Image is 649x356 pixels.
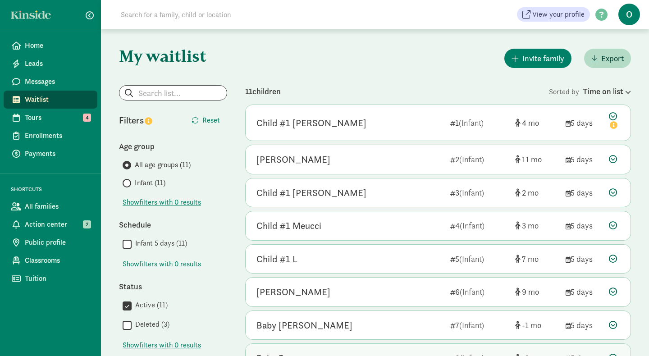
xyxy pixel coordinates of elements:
input: Search for a family, child or location [115,5,368,23]
span: (Infant) [459,187,484,198]
span: Show filters with 0 results [123,197,201,208]
span: (Infant) [459,118,484,128]
span: 11 [522,154,542,164]
span: (Infant) [459,254,484,264]
span: View your profile [532,9,585,20]
span: Messages [25,76,90,87]
a: Home [4,37,97,55]
a: View your profile [517,7,590,22]
div: Child #1 L [256,252,297,266]
span: (Infant) [460,220,484,231]
span: Classrooms [25,255,90,266]
div: 1 [450,117,508,129]
a: Tours 4 [4,109,97,127]
button: Invite family [504,49,571,68]
a: Messages [4,73,97,91]
div: Status [119,280,227,292]
h1: My waitlist [119,47,227,65]
a: Tuition [4,269,97,288]
a: Waitlist [4,91,97,109]
div: Karo Wittig [256,152,330,167]
span: Export [601,52,624,64]
div: 5 days [566,253,602,265]
span: Payments [25,148,90,159]
div: 5 days [566,319,602,331]
div: 6 [450,286,508,298]
div: 3 [450,187,508,199]
label: Active (11) [132,300,168,310]
div: Vedha Keelveedhi [256,285,330,299]
button: Showfilters with 0 results [123,259,201,269]
div: 5 days [566,286,602,298]
label: Infant 5 days (11) [132,238,187,249]
a: Payments [4,145,97,163]
span: Home [25,40,90,51]
div: 11 children [245,85,549,97]
span: Show filters with 0 results [123,340,201,351]
span: -1 [522,320,541,330]
label: Deleted (3) [132,319,169,330]
div: [object Object] [515,319,558,331]
button: Showfilters with 0 results [123,197,201,208]
button: Showfilters with 0 results [123,340,201,351]
div: [object Object] [515,286,558,298]
div: Child #1 Edmonds [256,116,366,130]
span: All families [25,201,90,212]
div: Baby Hiatt-Moore [256,318,352,333]
span: Leads [25,58,90,69]
span: O [618,4,640,25]
span: (Infant) [459,320,484,330]
span: Invite family [522,52,564,64]
div: 5 days [566,153,602,165]
div: Child #1 Scott [256,186,366,200]
span: (Infant) [459,154,484,164]
a: Action center 2 [4,215,97,233]
span: Enrollments [25,130,90,141]
span: 2 [522,187,539,198]
span: All age groups (11) [135,160,191,170]
iframe: Chat Widget [604,313,649,356]
div: 4 [450,219,508,232]
div: 5 [450,253,508,265]
span: Tours [25,112,90,123]
span: Infant (11) [135,178,165,188]
span: (Infant) [460,287,484,297]
span: Show filters with 0 results [123,259,201,269]
div: [object Object] [515,219,558,232]
div: Schedule [119,219,227,231]
div: Child #1 Meucci [256,219,321,233]
button: Export [584,49,631,68]
div: Sorted by [549,85,631,97]
div: [object Object] [515,153,558,165]
div: [object Object] [515,253,558,265]
div: 5 days [566,187,602,199]
a: Public profile [4,233,97,251]
button: Reset [184,111,227,129]
span: Tuition [25,273,90,284]
span: Reset [202,115,220,126]
div: 2 [450,153,508,165]
div: Filters [119,114,173,127]
a: Enrollments [4,127,97,145]
span: 4 [522,118,539,128]
span: 3 [522,220,539,231]
span: 7 [522,254,539,264]
span: 4 [83,114,91,122]
div: Age group [119,140,227,152]
input: Search list... [119,86,227,100]
span: Public profile [25,237,90,248]
div: 5 days [566,117,602,129]
span: Action center [25,219,90,230]
a: Leads [4,55,97,73]
span: Waitlist [25,94,90,105]
a: Classrooms [4,251,97,269]
span: 2 [83,220,91,228]
span: 9 [522,287,539,297]
div: Time on list [583,85,631,97]
div: [object Object] [515,117,558,129]
div: 7 [450,319,508,331]
div: [object Object] [515,187,558,199]
div: 5 days [566,219,602,232]
a: All families [4,197,97,215]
